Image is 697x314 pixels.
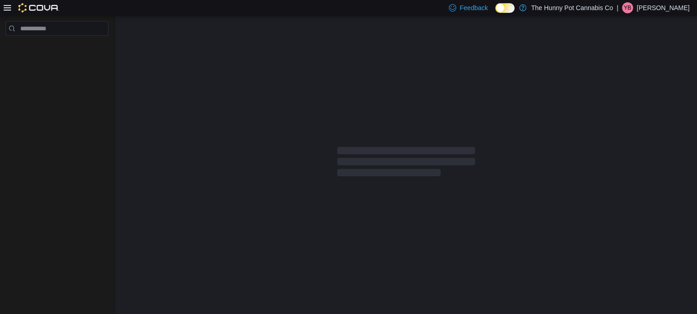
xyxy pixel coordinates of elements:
p: | [617,2,618,13]
p: The Hunny Pot Cannabis Co [531,2,613,13]
nav: Complex example [6,38,108,60]
span: Feedback [460,3,488,12]
p: [PERSON_NAME] [637,2,690,13]
span: YB [624,2,631,13]
div: Yatin Balaji [622,2,633,13]
input: Dark Mode [495,3,515,13]
span: Loading [337,149,475,178]
img: Cova [18,3,59,12]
